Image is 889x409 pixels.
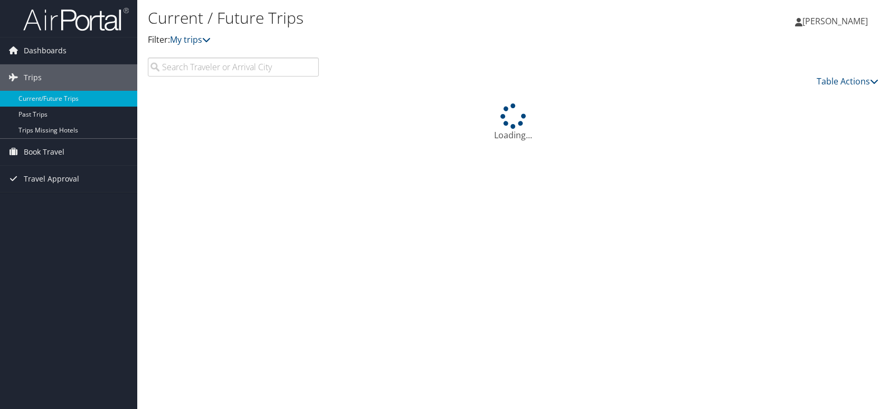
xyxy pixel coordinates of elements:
[24,139,64,165] span: Book Travel
[24,64,42,91] span: Trips
[24,37,67,64] span: Dashboards
[148,103,878,141] div: Loading...
[170,34,211,45] a: My trips
[148,33,635,47] p: Filter:
[795,5,878,37] a: [PERSON_NAME]
[148,58,319,77] input: Search Traveler or Arrival City
[817,75,878,87] a: Table Actions
[148,7,635,29] h1: Current / Future Trips
[802,15,868,27] span: [PERSON_NAME]
[24,166,79,192] span: Travel Approval
[23,7,129,32] img: airportal-logo.png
